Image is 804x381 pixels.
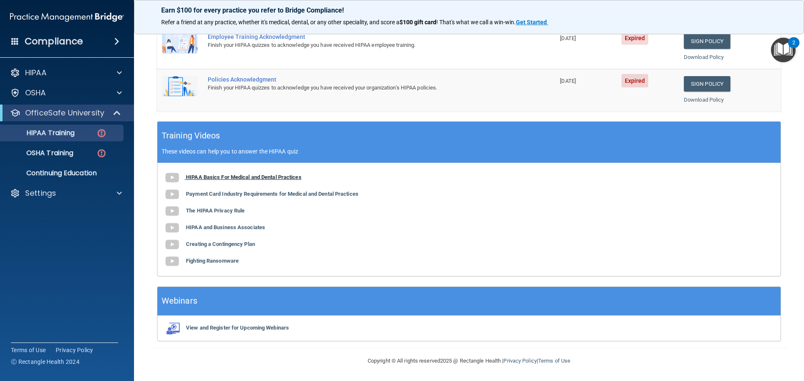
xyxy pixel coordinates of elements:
[208,40,513,50] div: Finish your HIPAA quizzes to acknowledge you have received HIPAA employee training.
[684,76,730,92] a: Sign Policy
[162,294,197,308] h5: Webinars
[164,220,180,236] img: gray_youtube_icon.38fcd6cc.png
[186,207,245,214] b: The HIPAA Privacy Rule
[538,358,570,364] a: Terms of Use
[10,108,121,118] a: OfficeSafe University
[161,6,777,14] p: Earn $100 for every practice you refer to Bridge Compliance!
[162,128,220,143] h5: Training Videos
[792,43,795,54] div: 2
[208,33,513,40] div: Employee Training Acknowledgment
[164,169,180,186] img: gray_youtube_icon.38fcd6cc.png
[5,149,73,157] p: OSHA Training
[164,322,180,335] img: webinarIcon.c7ebbf15.png
[208,83,513,93] div: Finish your HIPAA quizzes to acknowledge you have received your organization’s HIPAA policies.
[560,35,576,41] span: [DATE]
[25,188,56,198] p: Settings
[621,74,649,87] span: Expired
[186,241,255,247] b: Creating a Contingency Plan
[164,253,180,270] img: gray_youtube_icon.38fcd6cc.png
[161,19,399,26] span: Refer a friend at any practice, whether it's medical, dental, or any other speciality, and score a
[684,54,724,60] a: Download Policy
[186,325,289,331] b: View and Register for Upcoming Webinars
[164,203,180,220] img: gray_youtube_icon.38fcd6cc.png
[10,68,122,78] a: HIPAA
[164,186,180,203] img: gray_youtube_icon.38fcd6cc.png
[208,76,513,83] div: Policies Acknowledgment
[503,358,536,364] a: Privacy Policy
[162,148,776,155] p: These videos can help you to answer the HIPAA quiz
[25,68,46,78] p: HIPAA
[11,358,80,366] span: Ⓒ Rectangle Health 2024
[684,33,730,49] a: Sign Policy
[25,108,104,118] p: OfficeSafe University
[560,78,576,84] span: [DATE]
[186,191,358,197] b: Payment Card Industry Requirements for Medical and Dental Practices
[10,188,122,198] a: Settings
[516,19,547,26] strong: Get Started
[56,346,93,354] a: Privacy Policy
[96,128,107,138] img: danger-circle.6113f641.png
[516,19,548,26] a: Get Started
[10,88,122,98] a: OSHA
[5,129,75,137] p: HIPAA Training
[186,224,265,230] b: HIPAA and Business Associates
[164,236,180,253] img: gray_youtube_icon.38fcd6cc.png
[771,38,796,62] button: Open Resource Center, 2 new notifications
[436,19,516,26] span: ! That's what we call a win-win.
[25,88,46,98] p: OSHA
[25,36,83,47] h4: Compliance
[11,346,46,354] a: Terms of Use
[684,97,724,103] a: Download Policy
[186,258,239,264] b: Fighting Ransomware
[399,19,436,26] strong: $100 gift card
[96,148,107,159] img: danger-circle.6113f641.png
[186,174,301,180] b: HIPAA Basics For Medical and Dental Practices
[621,31,649,45] span: Expired
[316,348,622,374] div: Copyright © All rights reserved 2025 @ Rectangle Health | |
[5,169,120,177] p: Continuing Education
[10,9,124,26] img: PMB logo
